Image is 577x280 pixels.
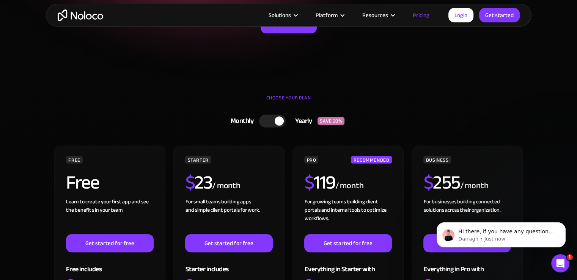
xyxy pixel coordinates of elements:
div: Starter includes [185,252,272,277]
a: Get started for free [185,234,272,252]
div: / month [335,180,363,192]
div: Solutions [259,10,306,20]
a: home [58,9,103,21]
a: Get started [479,8,520,22]
iframe: Intercom notifications message [425,206,577,260]
div: For businesses building connected solutions across their organization. ‍ [423,198,511,234]
div: RECOMMENDED [351,156,391,164]
div: PRO [304,156,318,164]
h2: 23 [185,173,212,192]
div: BUSINESS [423,156,451,164]
div: / month [212,180,241,192]
div: Everything in Starter with [304,252,391,277]
span: 1 [567,254,573,260]
div: Everything in Pro with [423,252,511,277]
div: Solutions [269,10,291,20]
h2: 255 [423,173,460,192]
span: $ [423,165,433,200]
div: CHOOSE YOUR PLAN [53,92,524,111]
a: Login [448,8,473,22]
div: Learn to create your first app and see the benefits in your team ‍ [66,198,153,234]
h2: 119 [304,173,335,192]
div: SAVE 20% [318,117,344,125]
h2: Free [66,173,99,192]
div: Resources [353,10,403,20]
div: STARTER [185,156,211,164]
div: For growing teams building client portals and internal tools to optimize workflows. [304,198,391,234]
div: Free includes [66,252,153,277]
div: Monthly [221,115,259,127]
div: Platform [316,10,338,20]
div: For small teams building apps and simple client portals for work. ‍ [185,198,272,234]
a: Get started for free [423,234,511,252]
div: Platform [306,10,353,20]
div: / month [460,180,488,192]
a: Get started for free [66,234,153,252]
a: Pricing [403,10,439,20]
iframe: Intercom live chat [551,254,569,272]
span: $ [304,165,314,200]
div: FREE [66,156,83,164]
a: Get started for free [304,234,391,252]
div: Resources [362,10,388,20]
span: $ [185,165,195,200]
div: Yearly [286,115,318,127]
